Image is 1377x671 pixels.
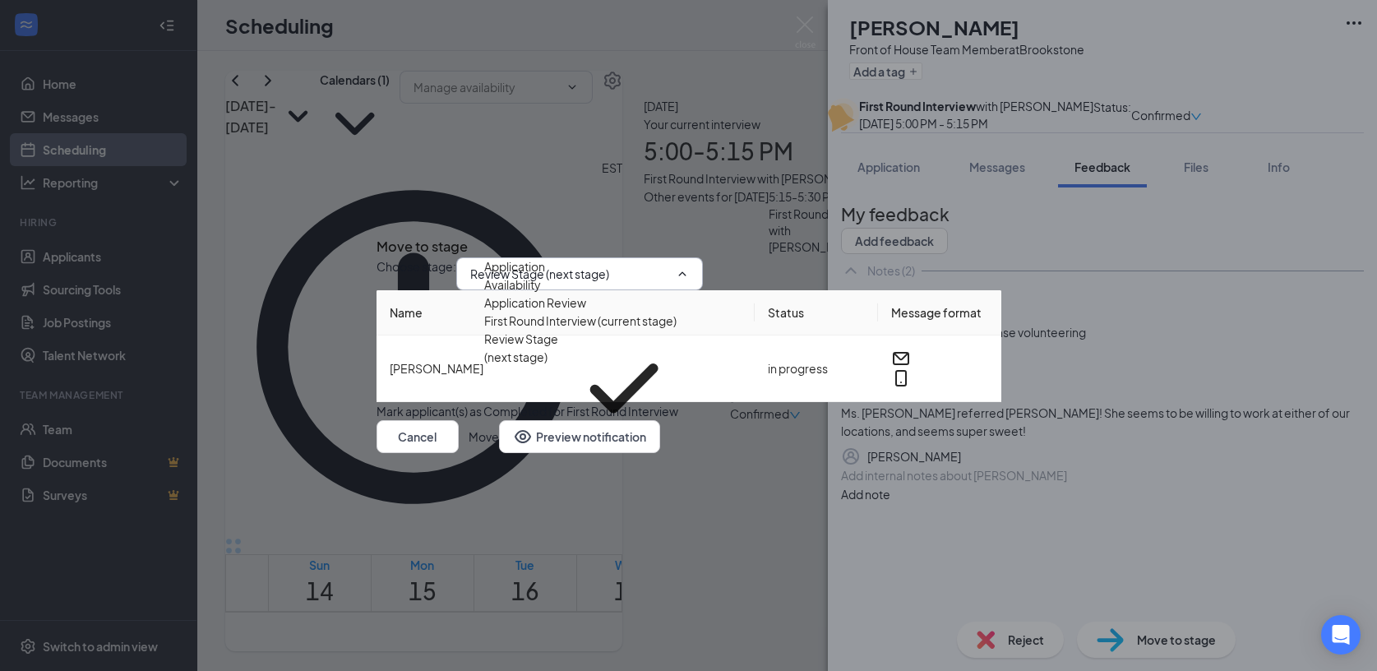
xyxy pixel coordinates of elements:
[878,290,1001,335] th: Message format
[484,330,566,447] div: Review Stage (next stage)
[390,361,483,376] span: [PERSON_NAME]
[513,427,533,447] svg: Eye
[891,368,911,388] svg: MobileSms
[566,330,682,447] svg: Checkmark
[484,275,541,294] div: Availability
[377,402,678,420] span: Mark applicant(s) as Completed for First Round Interview
[377,290,755,335] th: Name
[484,257,545,275] div: Application
[377,257,456,290] span: Choose stage :
[891,349,911,368] svg: Email
[484,312,677,330] div: First Round Interview (current stage)
[377,236,468,257] h3: Move to stage
[1321,615,1361,655] div: Open Intercom Messenger
[377,420,459,453] button: Cancel
[755,335,878,402] td: in progress
[484,294,586,312] div: Application Review
[755,290,878,335] th: Status
[469,420,499,453] button: Move
[499,420,660,453] button: Preview notificationEye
